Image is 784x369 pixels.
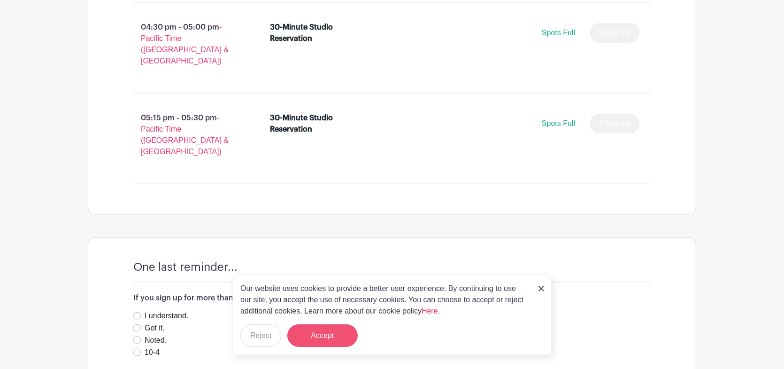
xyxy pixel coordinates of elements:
span: Spots Full [542,29,575,37]
span: - Pacific Time ([GEOGRAPHIC_DATA] & [GEOGRAPHIC_DATA]) [141,23,229,65]
a: Here [422,307,438,315]
label: 10-4 [145,347,160,358]
img: close_button-5f87c8562297e5c2d7936805f587ecaba9071eb48480494691a3f1689db116b3.svg [538,286,544,291]
label: Got it. [145,322,165,334]
p: 05:15 pm - 05:30 pm [118,109,255,161]
p: Our website uses cookies to provide a better user experience. By continuing to use our site, you ... [240,283,529,317]
label: Noted. [145,335,167,346]
h4: One last reminder... [133,260,238,274]
span: - Pacific Time ([GEOGRAPHIC_DATA] & [GEOGRAPHIC_DATA]) [141,114,229,156]
span: Spots Full [542,119,575,127]
div: 30-Minute Studio Reservation [270,112,352,135]
label: I understand. [145,310,188,322]
button: Accept [287,324,358,347]
h6: If you sign up for more than one time slot, we will delete any additional reservation after your ... [133,294,651,303]
div: 30-Minute Studio Reservation [270,22,352,44]
p: 04:30 pm - 05:00 pm [118,18,255,71]
button: Reject [240,324,281,347]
